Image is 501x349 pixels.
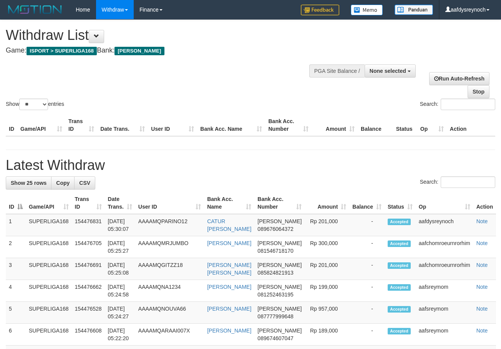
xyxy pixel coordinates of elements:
[416,236,473,258] td: aafchomroeurnrorhim
[72,214,105,236] td: 154476831
[6,302,26,324] td: 5
[135,258,204,280] td: AAAAMQGITZZ18
[51,176,75,189] a: Copy
[135,324,204,346] td: AAAAMQARAAI007X
[476,328,488,334] a: Note
[305,236,349,258] td: Rp 300,000
[6,114,17,136] th: ID
[207,218,251,232] a: CATUR [PERSON_NAME]
[72,302,105,324] td: 154476528
[26,324,72,346] td: SUPERLIGA168
[393,114,417,136] th: Status
[309,64,365,77] div: PGA Site Balance /
[17,114,65,136] th: Game/API
[420,99,495,110] label: Search:
[26,302,72,324] td: SUPERLIGA168
[358,114,393,136] th: Balance
[388,262,411,269] span: Accepted
[148,114,197,136] th: User ID
[56,180,70,186] span: Copy
[388,284,411,291] span: Accepted
[417,114,447,136] th: Op
[476,240,488,246] a: Note
[349,214,385,236] td: -
[257,270,293,276] span: Copy 085824821913 to clipboard
[388,240,411,247] span: Accepted
[6,280,26,302] td: 4
[197,114,265,136] th: Bank Acc. Name
[72,236,105,258] td: 154476705
[105,324,135,346] td: [DATE] 05:22:20
[26,280,72,302] td: SUPERLIGA168
[447,114,495,136] th: Action
[441,99,495,110] input: Search:
[349,258,385,280] td: -
[476,262,488,268] a: Note
[429,72,489,85] a: Run Auto-Refresh
[305,258,349,280] td: Rp 201,000
[6,192,26,214] th: ID: activate to sort column descending
[27,47,97,55] span: ISPORT > SUPERLIGA168
[105,280,135,302] td: [DATE] 05:24:58
[97,114,148,136] th: Date Trans.
[395,5,433,15] img: panduan.png
[312,114,358,136] th: Amount
[370,68,406,74] span: None selected
[72,324,105,346] td: 154476608
[6,236,26,258] td: 2
[388,219,411,225] span: Accepted
[305,192,349,214] th: Amount: activate to sort column ascending
[473,192,496,214] th: Action
[257,328,302,334] span: [PERSON_NAME]
[476,218,488,224] a: Note
[349,192,385,214] th: Balance: activate to sort column ascending
[65,114,97,136] th: Trans ID
[254,192,305,214] th: Bank Acc. Number: activate to sort column ascending
[135,280,204,302] td: AAAAMQNA1234
[6,324,26,346] td: 6
[305,280,349,302] td: Rp 199,000
[6,99,64,110] label: Show entries
[26,258,72,280] td: SUPERLIGA168
[79,180,90,186] span: CSV
[105,302,135,324] td: [DATE] 05:24:27
[207,328,251,334] a: [PERSON_NAME]
[207,240,251,246] a: [PERSON_NAME]
[105,236,135,258] td: [DATE] 05:25:27
[26,192,72,214] th: Game/API: activate to sort column ascending
[349,280,385,302] td: -
[257,284,302,290] span: [PERSON_NAME]
[476,284,488,290] a: Note
[420,176,495,188] label: Search:
[257,291,293,298] span: Copy 081252463195 to clipboard
[476,306,488,312] a: Note
[301,5,339,15] img: Feedback.jpg
[6,176,51,189] a: Show 25 rows
[26,236,72,258] td: SUPERLIGA168
[388,306,411,313] span: Accepted
[416,192,473,214] th: Op: activate to sort column ascending
[349,236,385,258] td: -
[305,302,349,324] td: Rp 957,000
[257,262,302,268] span: [PERSON_NAME]
[257,226,293,232] span: Copy 089676064372 to clipboard
[468,85,489,98] a: Stop
[207,306,251,312] a: [PERSON_NAME]
[6,158,495,173] h1: Latest Withdraw
[11,180,46,186] span: Show 25 rows
[6,28,326,43] h1: Withdraw List
[305,214,349,236] td: Rp 201,000
[135,302,204,324] td: AAAAMQNOUVA66
[135,236,204,258] td: AAAAMQMRJUMBO
[72,280,105,302] td: 154476662
[257,306,302,312] span: [PERSON_NAME]
[74,176,95,189] a: CSV
[305,324,349,346] td: Rp 189,000
[19,99,48,110] select: Showentries
[365,64,416,77] button: None selected
[349,302,385,324] td: -
[416,258,473,280] td: aafchomroeurnrorhim
[416,214,473,236] td: aafdysreynoch
[6,4,64,15] img: MOTION_logo.png
[105,258,135,280] td: [DATE] 05:25:08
